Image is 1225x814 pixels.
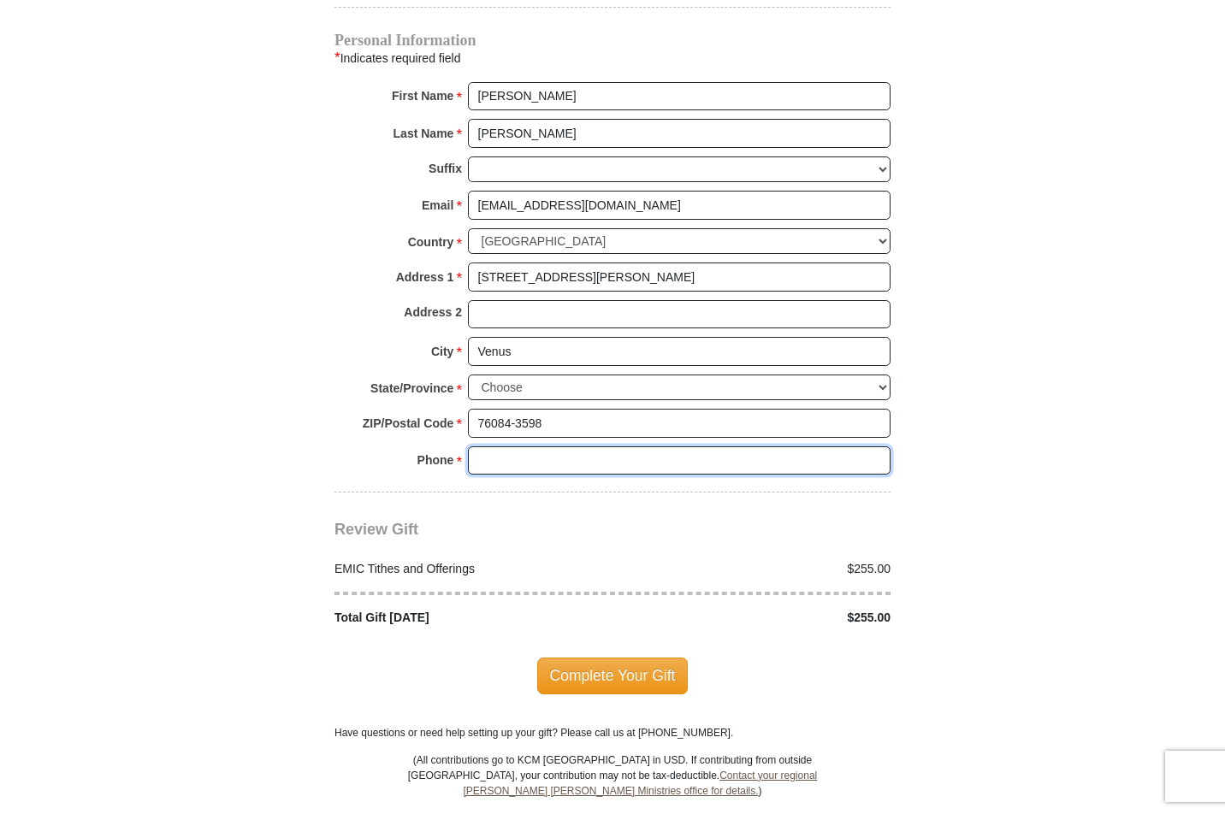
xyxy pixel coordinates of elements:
strong: Last Name [394,121,454,145]
strong: ZIP/Postal Code [363,411,454,435]
div: EMIC Tithes and Offerings [326,560,613,578]
strong: Email [422,193,453,217]
div: $255.00 [612,609,900,627]
strong: Address 1 [396,265,454,289]
span: Review Gift [334,521,418,538]
a: Contact your regional [PERSON_NAME] [PERSON_NAME] Ministries office for details. [463,770,817,797]
div: Indicates required field [334,47,891,69]
strong: First Name [392,84,453,108]
strong: Country [408,230,454,254]
span: Complete Your Gift [537,658,689,693]
strong: Address 2 [404,300,462,324]
strong: Phone [417,448,454,472]
p: Have questions or need help setting up your gift? Please call us at [PHONE_NUMBER]. [334,725,891,740]
strong: City [431,339,453,363]
div: Total Gift [DATE] [326,609,613,627]
strong: State/Province [370,376,453,400]
div: $255.00 [612,560,900,578]
h4: Personal Information [334,33,891,47]
strong: Suffix [429,156,462,180]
